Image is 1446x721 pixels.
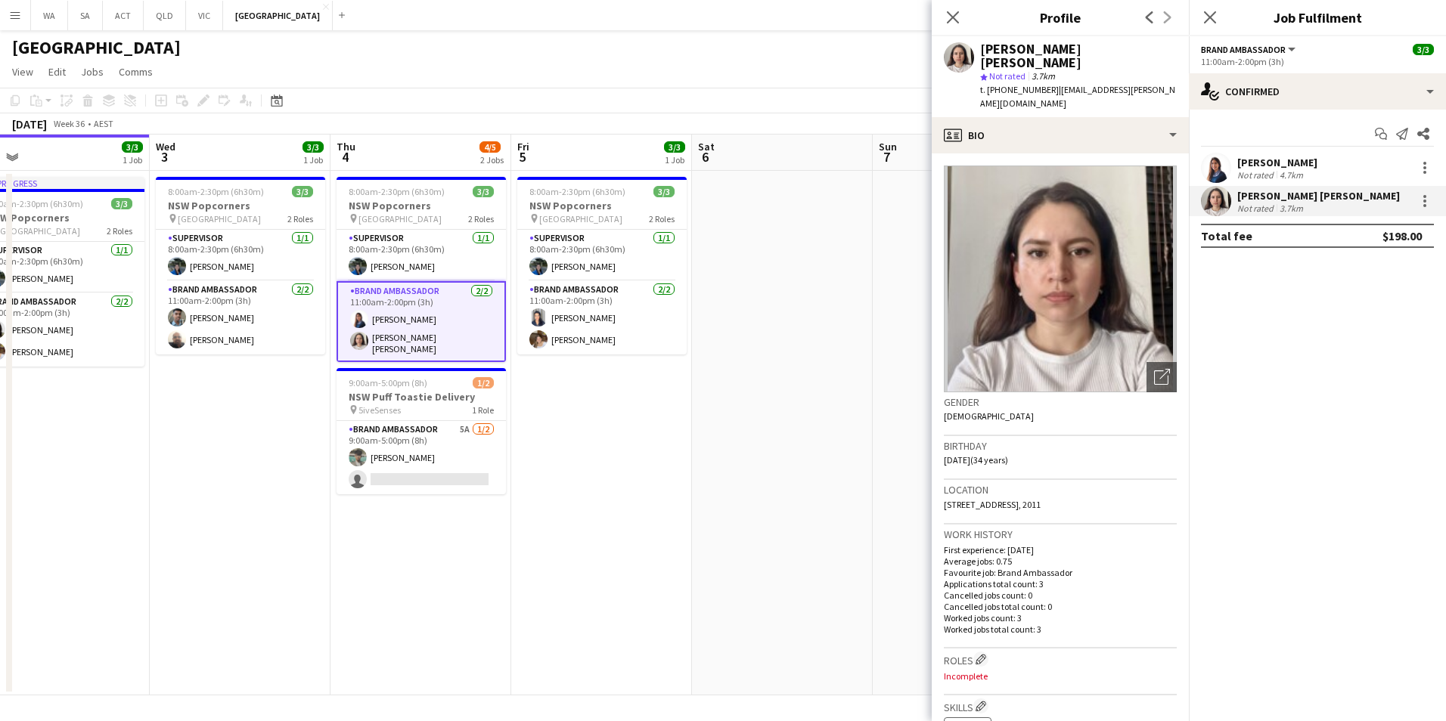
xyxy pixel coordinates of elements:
[879,140,897,153] span: Sun
[337,199,506,212] h3: NSW Popcorners
[944,670,1177,682] p: Incomplete
[337,230,506,281] app-card-role: Supervisor1/18:00am-2:30pm (6h30m)[PERSON_NAME]
[178,213,261,224] span: [GEOGRAPHIC_DATA]
[186,1,223,30] button: VIC
[517,230,687,281] app-card-role: Supervisor1/18:00am-2:30pm (6h30m)[PERSON_NAME]
[480,154,504,166] div: 2 Jobs
[1277,169,1306,181] div: 4.7km
[665,154,684,166] div: 1 Job
[113,62,159,82] a: Comms
[303,154,323,166] div: 1 Job
[1029,70,1058,82] span: 3.7km
[472,404,494,416] span: 1 Role
[517,199,687,212] h3: NSW Popcorners
[653,186,675,197] span: 3/3
[6,62,39,82] a: View
[515,148,529,166] span: 5
[517,281,687,354] app-card-role: Brand Ambassador2/211:00am-2:00pm (3h)[PERSON_NAME][PERSON_NAME]
[1189,8,1446,27] h3: Job Fulfilment
[156,199,325,212] h3: NSW Popcorners
[123,154,142,166] div: 1 Job
[944,624,1177,635] p: Worked jobs total count: 3
[1201,228,1252,243] div: Total fee
[1237,169,1277,181] div: Not rated
[75,62,110,82] a: Jobs
[944,612,1177,624] p: Worked jobs count: 3
[144,1,186,30] button: QLD
[980,84,1059,95] span: t. [PHONE_NUMBER]
[944,601,1177,612] p: Cancelled jobs total count: 0
[932,8,1189,27] h3: Profile
[517,140,529,153] span: Fri
[649,213,675,224] span: 2 Roles
[1189,73,1446,110] div: Confirmed
[12,65,33,79] span: View
[48,65,66,79] span: Edit
[944,483,1177,497] h3: Location
[517,177,687,354] app-job-card: 8:00am-2:30pm (6h30m)3/3NSW Popcorners [GEOGRAPHIC_DATA]2 RolesSupervisor1/18:00am-2:30pm (6h30m)...
[1237,156,1317,169] div: [PERSON_NAME]
[334,148,355,166] span: 4
[664,141,685,153] span: 3/3
[287,213,313,224] span: 2 Roles
[989,70,1026,82] span: Not rated
[1201,44,1286,55] span: Brand Ambassador
[944,544,1177,555] p: First experience: [DATE]
[932,117,1189,153] div: Bio
[156,230,325,281] app-card-role: Supervisor1/18:00am-2:30pm (6h30m)[PERSON_NAME]
[479,141,501,153] span: 4/5
[696,148,715,166] span: 6
[119,65,153,79] span: Comms
[1147,362,1177,392] div: Open photos pop-in
[944,528,1177,541] h3: Work history
[944,439,1177,453] h3: Birthday
[877,148,897,166] span: 7
[168,186,264,197] span: 8:00am-2:30pm (6h30m)
[122,141,143,153] span: 3/3
[68,1,103,30] button: SA
[94,118,113,129] div: AEST
[473,186,494,197] span: 3/3
[349,377,427,388] span: 9:00am-5:00pm (8h)
[944,166,1177,392] img: Crew avatar or photo
[539,213,622,224] span: [GEOGRAPHIC_DATA]
[156,177,325,354] div: 8:00am-2:30pm (6h30m)3/3NSW Popcorners [GEOGRAPHIC_DATA]2 RolesSupervisor1/18:00am-2:30pm (6h30m)...
[156,281,325,354] app-card-role: Brand Ambassador2/211:00am-2:00pm (3h)[PERSON_NAME][PERSON_NAME]
[50,118,88,129] span: Week 36
[944,410,1034,422] span: [DEMOGRAPHIC_DATA]
[1201,44,1298,55] button: Brand Ambassador
[944,698,1177,714] h3: Skills
[529,186,625,197] span: 8:00am-2:30pm (6h30m)
[1413,44,1434,55] span: 3/3
[944,578,1177,589] p: Applications total count: 3
[103,1,144,30] button: ACT
[337,140,355,153] span: Thu
[944,395,1177,409] h3: Gender
[944,567,1177,578] p: Favourite job: Brand Ambassador
[473,377,494,388] span: 1/2
[1277,203,1306,214] div: 3.7km
[337,368,506,494] div: 9:00am-5:00pm (8h)1/2NSW Puff Toastie Delivery 5iveSenses1 RoleBrand Ambassador5A1/29:00am-5:00pm...
[698,140,715,153] span: Sat
[337,421,506,494] app-card-role: Brand Ambassador5A1/29:00am-5:00pm (8h)[PERSON_NAME]
[337,390,506,404] h3: NSW Puff Toastie Delivery
[980,42,1177,70] div: [PERSON_NAME] [PERSON_NAME]
[156,140,175,153] span: Wed
[337,177,506,362] div: 8:00am-2:30pm (6h30m)3/3NSW Popcorners [GEOGRAPHIC_DATA]2 RolesSupervisor1/18:00am-2:30pm (6h30m)...
[944,589,1177,601] p: Cancelled jobs count: 0
[944,454,1008,466] span: [DATE] (34 years)
[349,186,445,197] span: 8:00am-2:30pm (6h30m)
[107,225,132,237] span: 2 Roles
[31,1,68,30] button: WA
[292,186,313,197] span: 3/3
[337,281,506,362] app-card-role: Brand Ambassador2/211:00am-2:00pm (3h)[PERSON_NAME][PERSON_NAME] [PERSON_NAME]
[42,62,72,82] a: Edit
[223,1,333,30] button: [GEOGRAPHIC_DATA]
[1237,189,1400,203] div: [PERSON_NAME] [PERSON_NAME]
[1382,228,1422,243] div: $198.00
[358,213,442,224] span: [GEOGRAPHIC_DATA]
[111,198,132,209] span: 3/3
[980,84,1175,109] span: | [EMAIL_ADDRESS][PERSON_NAME][DOMAIN_NAME]
[944,555,1177,567] p: Average jobs: 0.75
